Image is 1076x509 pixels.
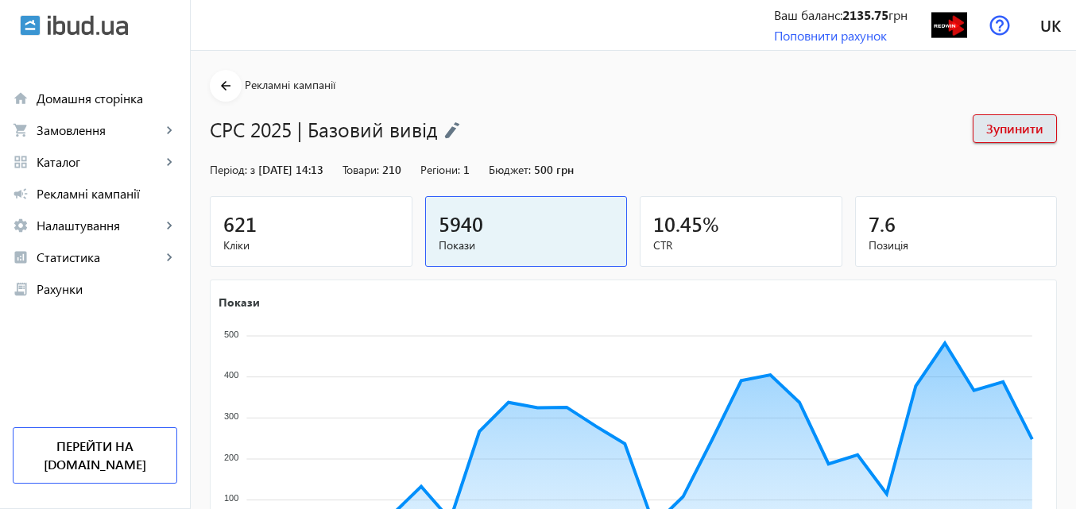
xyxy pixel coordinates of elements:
[986,120,1043,137] span: Зупинити
[48,15,128,36] img: ibud_text.svg
[489,162,531,177] span: Бюджет:
[161,154,177,170] mat-icon: keyboard_arrow_right
[37,249,161,265] span: Статистика
[223,210,257,237] span: 621
[13,154,29,170] mat-icon: grid_view
[439,210,483,237] span: 5940
[223,237,399,253] span: Кліки
[161,249,177,265] mat-icon: keyboard_arrow_right
[13,122,29,138] mat-icon: shopping_cart
[224,329,238,338] tspan: 500
[13,281,29,297] mat-icon: receipt_long
[37,281,177,297] span: Рахунки
[420,162,460,177] span: Регіони:
[382,162,401,177] span: 210
[245,77,335,92] span: Рекламні кампанії
[13,427,177,484] a: Перейти на [DOMAIN_NAME]
[37,91,177,106] span: Домашня сторінка
[1040,15,1061,35] span: uk
[439,237,614,253] span: Покази
[989,15,1010,36] img: help.svg
[37,218,161,233] span: Налаштування
[774,27,887,44] a: Поповнити рахунок
[534,162,574,177] span: 500 грн
[20,15,41,36] img: ibud.svg
[13,218,29,233] mat-icon: settings
[161,122,177,138] mat-icon: keyboard_arrow_right
[224,452,238,461] tspan: 200
[219,294,260,309] text: Покази
[842,6,888,23] b: 2135.75
[210,162,255,177] span: Період: з
[37,186,177,202] span: Рекламні кампанії
[13,186,29,202] mat-icon: campaign
[702,210,719,237] span: %
[774,6,908,24] div: Ваш баланс: грн
[216,76,236,96] mat-icon: arrow_back
[161,218,177,233] mat-icon: keyboard_arrow_right
[463,162,470,177] span: 1
[13,91,29,106] mat-icon: home
[224,370,238,380] tspan: 400
[13,249,29,265] mat-icon: analytics
[224,493,238,503] tspan: 100
[224,411,238,421] tspan: 300
[210,115,957,143] h1: CPC 2025 | Базовий вивід
[869,237,1044,253] span: Позиція
[343,162,379,177] span: Товари:
[653,237,829,253] span: CTR
[653,210,702,237] span: 10.45
[258,162,323,177] span: [DATE] 14:13
[869,210,896,237] span: 7.6
[931,7,967,43] img: 3701604f6f35676164798307661227-1f7e7cced2.png
[37,154,161,170] span: Каталог
[37,122,161,138] span: Замовлення
[973,114,1057,143] button: Зупинити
